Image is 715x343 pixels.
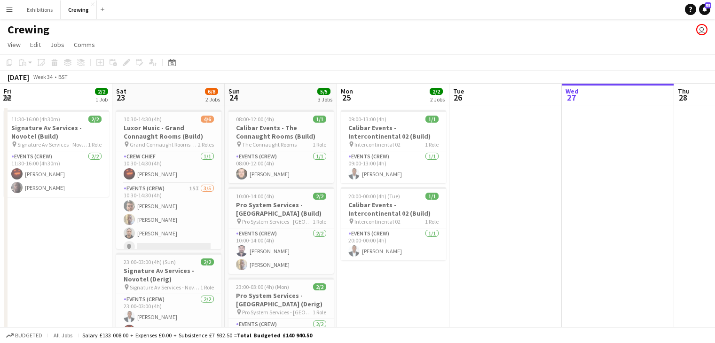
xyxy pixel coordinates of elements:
[17,141,88,148] span: Signature Av Services - Novotel
[678,87,690,95] span: Thu
[341,228,446,260] app-card-role: Events (Crew)1/120:00-00:00 (4h)[PERSON_NAME]
[200,284,214,291] span: 1 Role
[341,87,353,95] span: Mon
[116,87,126,95] span: Sat
[116,253,221,340] app-job-card: 23:00-03:00 (4h) (Sun)2/2Signature Av Services - Novotel (Derig) Signature Av Services - Novotel1...
[116,124,221,140] h3: Luxor Music - Grand Connaught Rooms (Build)
[95,96,108,103] div: 1 Job
[228,124,334,140] h3: Calibar Events - The Connaught Rooms (Build)
[237,332,312,339] span: Total Budgeted £140 940.50
[318,96,332,103] div: 3 Jobs
[430,88,443,95] span: 2/2
[116,294,221,340] app-card-role: Events (Crew)2/223:00-03:00 (4h)[PERSON_NAME][PERSON_NAME]
[116,266,221,283] h3: Signature Av Services - Novotel (Derig)
[242,309,313,316] span: Pro System Services - [GEOGRAPHIC_DATA] (Derig)
[130,141,198,148] span: Grand Connaught Rooms (Build)
[8,40,21,49] span: View
[242,218,313,225] span: Pro System Services - [GEOGRAPHIC_DATA] (Build)
[2,92,11,103] span: 22
[313,193,326,200] span: 2/2
[339,92,353,103] span: 25
[453,87,464,95] span: Tue
[201,258,214,265] span: 2/2
[236,193,274,200] span: 10:00-14:00 (4h)
[227,92,240,103] span: 24
[313,283,326,290] span: 2/2
[348,193,400,200] span: 20:00-00:00 (4h) (Tue)
[242,141,297,148] span: The Connaught Rooms
[313,141,326,148] span: 1 Role
[116,183,221,270] app-card-role: Events (Crew)15I3/510:30-14:30 (4h)[PERSON_NAME][PERSON_NAME][PERSON_NAME]
[5,330,44,341] button: Budgeted
[676,92,690,103] span: 28
[228,201,334,218] h3: Pro System Services - [GEOGRAPHIC_DATA] (Build)
[236,116,274,123] span: 08:00-12:00 (4h)
[452,92,464,103] span: 26
[341,201,446,218] h3: Calibar Events - Intercontinental 02 (Build)
[116,151,221,183] app-card-role: Crew Chief1/110:30-14:30 (4h)[PERSON_NAME]
[52,332,74,339] span: All jobs
[228,110,334,183] app-job-card: 08:00-12:00 (4h)1/1Calibar Events - The Connaught Rooms (Build) The Connaught Rooms1 RoleEvents (...
[82,332,312,339] div: Salary £133 008.00 + Expenses £0.00 + Subsistence £7 932.50 =
[705,2,711,8] span: 55
[19,0,61,19] button: Exhibitions
[317,88,330,95] span: 5/5
[228,291,334,308] h3: Pro System Services - [GEOGRAPHIC_DATA] (Derig)
[205,96,220,103] div: 2 Jobs
[11,116,60,123] span: 11:30-16:00 (4h30m)
[341,151,446,183] app-card-role: Events (Crew)1/109:00-13:00 (4h)[PERSON_NAME]
[4,124,109,140] h3: Signature Av Services - Novotel (Build)
[425,141,439,148] span: 1 Role
[47,39,68,51] a: Jobs
[228,87,240,95] span: Sun
[696,24,707,35] app-user-avatar: Joseph Smart
[425,218,439,225] span: 1 Role
[198,141,214,148] span: 2 Roles
[31,73,55,80] span: Week 34
[30,40,41,49] span: Edit
[15,332,42,339] span: Budgeted
[564,92,579,103] span: 27
[4,151,109,197] app-card-role: Events (Crew)2/211:30-16:00 (4h30m)[PERSON_NAME][PERSON_NAME]
[228,228,334,274] app-card-role: Events (Crew)2/210:00-14:00 (4h)[PERSON_NAME][PERSON_NAME]
[228,151,334,183] app-card-role: Events (Crew)1/108:00-12:00 (4h)[PERSON_NAME]
[8,72,29,82] div: [DATE]
[88,141,102,148] span: 1 Role
[124,116,162,123] span: 10:30-14:30 (4h)
[566,87,579,95] span: Wed
[50,40,64,49] span: Jobs
[115,92,126,103] span: 23
[4,87,11,95] span: Fri
[354,141,401,148] span: Intercontinental 02
[95,88,108,95] span: 2/2
[116,110,221,249] div: 10:30-14:30 (4h)4/6Luxor Music - Grand Connaught Rooms (Build) Grand Connaught Rooms (Build)2 Rol...
[130,284,200,291] span: Signature Av Services - Novotel
[70,39,99,51] a: Comms
[4,110,109,197] app-job-card: 11:30-16:00 (4h30m)2/2Signature Av Services - Novotel (Build) Signature Av Services - Novotel1 Ro...
[425,116,439,123] span: 1/1
[88,116,102,123] span: 2/2
[26,39,45,51] a: Edit
[228,187,334,274] app-job-card: 10:00-14:00 (4h)2/2Pro System Services - [GEOGRAPHIC_DATA] (Build) Pro System Services - [GEOGRAP...
[348,116,386,123] span: 09:00-13:00 (4h)
[341,124,446,140] h3: Calibar Events - Intercontinental 02 (Build)
[313,116,326,123] span: 1/1
[341,187,446,260] app-job-card: 20:00-00:00 (4h) (Tue)1/1Calibar Events - Intercontinental 02 (Build) Intercontinental 021 RoleEv...
[58,73,68,80] div: BST
[61,0,97,19] button: Crewing
[699,4,710,15] a: 55
[425,193,439,200] span: 1/1
[313,218,326,225] span: 1 Role
[205,88,218,95] span: 6/8
[4,39,24,51] a: View
[201,116,214,123] span: 4/6
[430,96,445,103] div: 2 Jobs
[341,110,446,183] app-job-card: 09:00-13:00 (4h)1/1Calibar Events - Intercontinental 02 (Build) Intercontinental 021 RoleEvents (...
[354,218,401,225] span: Intercontinental 02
